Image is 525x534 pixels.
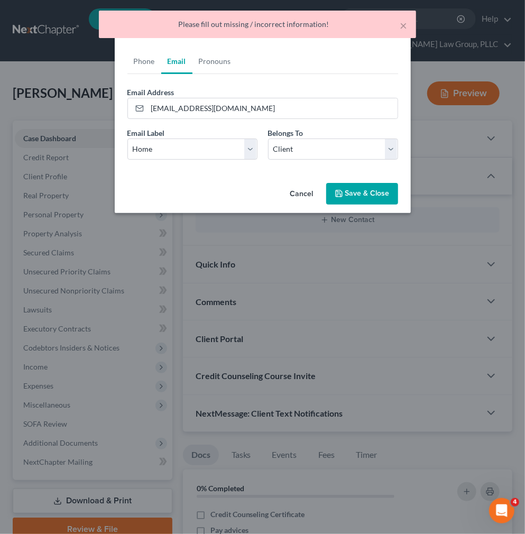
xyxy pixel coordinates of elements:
a: Email [161,49,192,74]
button: Save & Close [326,183,398,205]
iframe: Intercom live chat [489,498,514,523]
button: × [400,19,408,32]
label: Email Address [127,87,174,98]
a: Phone [127,49,161,74]
div: Please fill out missing / incorrect information! [107,19,408,30]
span: Belongs To [268,128,303,137]
input: Email Address [148,98,398,118]
label: Email Label [127,127,165,139]
span: 4 [511,498,519,507]
button: Cancel [282,184,322,205]
a: Pronouns [192,49,237,74]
